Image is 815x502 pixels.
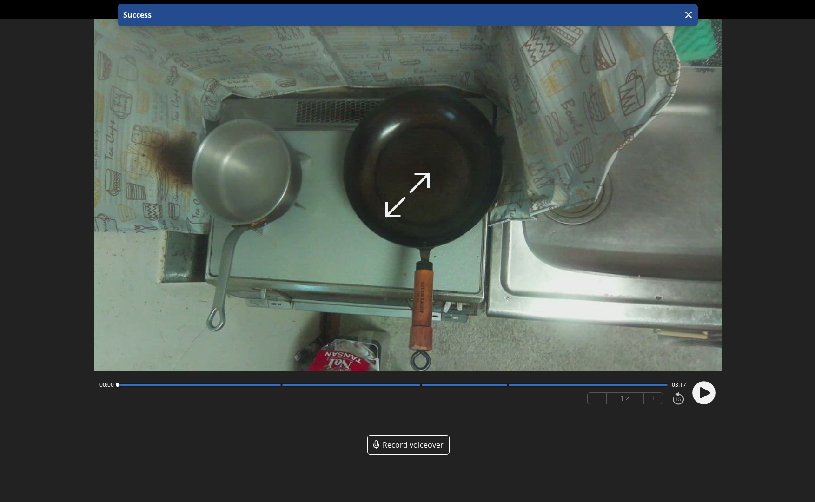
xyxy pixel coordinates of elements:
[99,381,114,389] span: 00:00
[390,3,425,16] a: 00:00:00
[367,435,450,455] a: Record voiceover
[121,9,152,20] p: Success
[644,393,663,404] button: +
[672,381,686,389] span: 03:17
[383,439,444,450] span: Record voiceover
[607,393,644,404] div: 1 ×
[588,393,607,404] button: −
